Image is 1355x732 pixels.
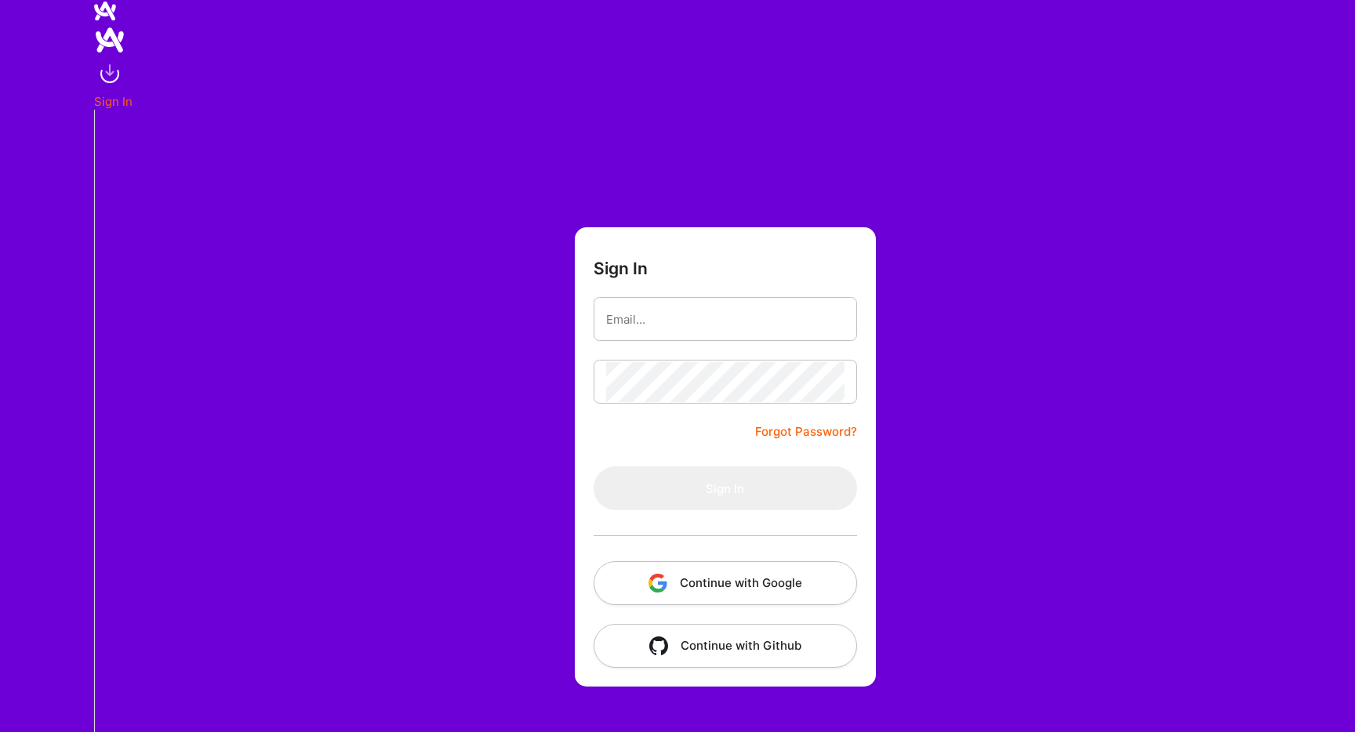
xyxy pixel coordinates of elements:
input: Email... [606,299,845,339]
h3: Sign In [594,259,648,278]
button: Continue with Google [594,561,857,605]
button: Continue with Github [594,624,857,668]
img: sign in [94,58,125,89]
button: Sign In [594,466,857,510]
a: sign inSign In [94,58,1355,110]
img: logo [94,26,125,54]
img: icon [649,636,668,655]
img: icon [648,574,667,592]
div: Sign In [94,93,1355,110]
a: Forgot Password? [755,422,857,441]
